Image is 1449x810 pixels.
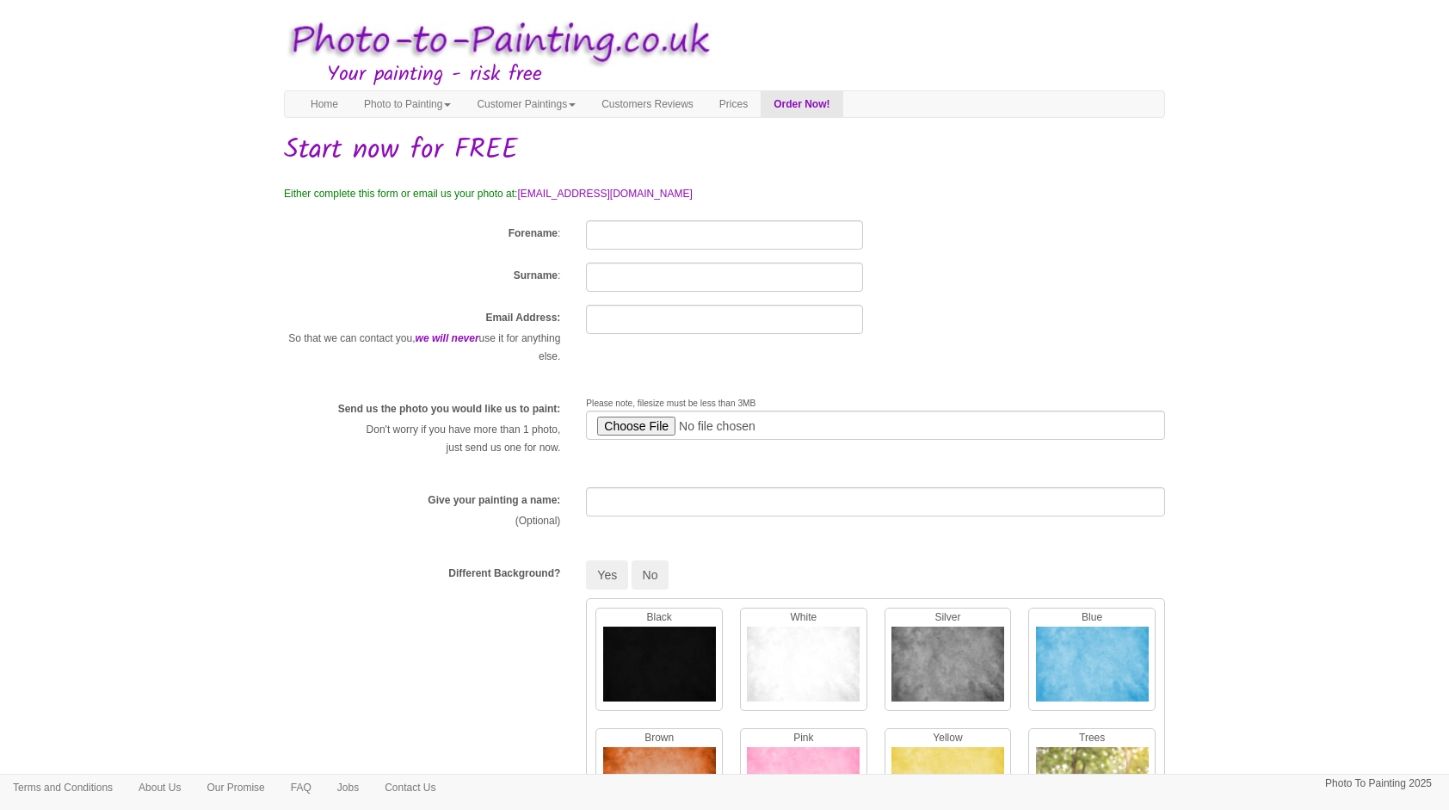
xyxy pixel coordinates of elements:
[1036,627,1149,710] img: Blue
[126,775,194,801] a: About Us
[885,609,1011,627] p: Silver
[517,188,692,200] a: [EMAIL_ADDRESS][DOMAIN_NAME]
[416,332,479,344] em: we will never
[351,91,464,117] a: Photo to Painting
[885,729,1011,747] p: Yellow
[706,91,761,117] a: Prices
[596,729,722,747] p: Brown
[514,269,558,283] label: Surname
[586,399,755,408] span: Please note, filesize must be less than 3MB
[278,775,324,801] a: FAQ
[284,421,560,457] p: Don't worry if you have more than 1 photo, just send us one for now.
[761,91,842,117] a: Order Now!
[338,402,561,417] label: Send us the photo you would like us to paint:
[596,609,722,627] p: Black
[284,330,560,366] p: So that we can contact you, use it for anything else.
[1029,609,1155,627] p: Blue
[485,311,560,325] label: Email Address:
[448,566,560,581] label: Different Background?
[324,775,372,801] a: Jobs
[741,729,866,747] p: Pink
[428,493,560,508] label: Give your painting a name:
[1029,729,1155,747] p: Trees
[284,512,560,530] p: (Optional)
[747,627,860,710] img: White
[327,64,1165,86] h3: Your painting - risk free
[1325,775,1432,793] p: Photo To Painting 2025
[275,9,716,75] img: Photo to Painting
[298,91,351,117] a: Home
[891,627,1004,710] img: Silver
[271,263,573,288] div: :
[509,226,558,241] label: Forename
[284,135,1165,165] h1: Start now for FREE
[589,91,706,117] a: Customers Reviews
[632,560,669,590] button: No
[372,775,448,801] a: Contact Us
[741,609,866,627] p: White
[271,220,573,245] div: :
[284,188,517,200] span: Either complete this form or email us your photo at:
[464,91,589,117] a: Customer Paintings
[586,560,628,590] button: Yes
[603,627,716,710] img: Black
[194,775,277,801] a: Our Promise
